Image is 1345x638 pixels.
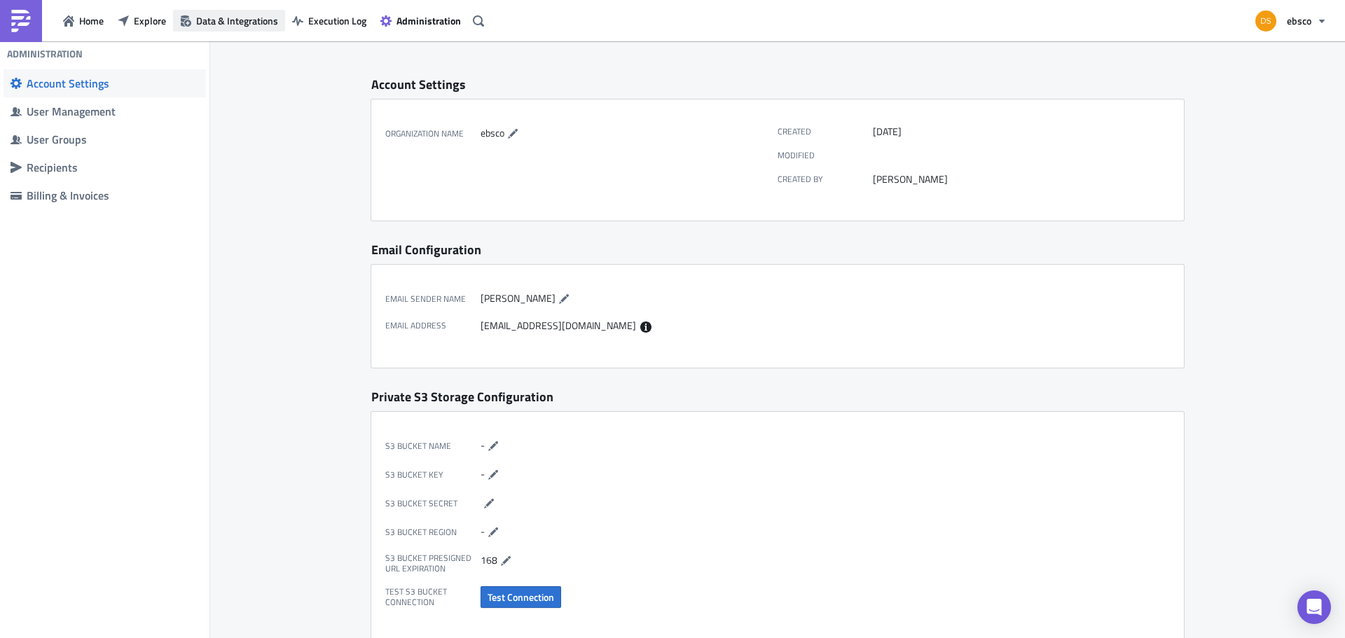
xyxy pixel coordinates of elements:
button: Execution Log [285,10,373,32]
span: 168 [481,552,497,567]
span: Test Connection [488,590,554,604]
span: ebsco [481,125,504,140]
div: Account Settings [371,76,1184,92]
button: Explore [111,10,173,32]
button: Data & Integrations [173,10,285,32]
h4: Administration [7,48,83,60]
div: Account Settings [27,76,199,90]
label: S3 Bucket Secret [385,495,481,512]
div: [PERSON_NAME] [873,173,1163,186]
button: Home [56,10,111,32]
span: - [481,466,485,480]
label: Modified [778,150,873,160]
label: S3 Bucket Presigned URL expiration [385,553,481,574]
img: PushMetrics [10,10,32,32]
label: Created by [778,173,873,186]
label: Created [778,125,873,138]
span: [PERSON_NAME] [481,290,556,305]
button: Administration [373,10,468,32]
button: ebsco [1247,6,1334,36]
label: Organization Name [385,125,481,142]
label: S3 Bucket Name [385,438,481,455]
div: Billing & Invoices [27,188,199,202]
span: Home [79,13,104,28]
label: Email Address [385,319,481,333]
label: Email Sender Name [385,291,481,307]
label: Test S3 Bucket Connection [385,586,481,608]
div: Private S3 Storage Configuration [371,389,1184,405]
div: Open Intercom Messenger [1297,590,1331,624]
span: - [481,523,485,538]
span: Data & Integrations [196,13,278,28]
img: Avatar [1254,9,1278,33]
div: User Groups [27,132,199,146]
div: Recipients [27,160,199,174]
label: S3 Bucket Region [385,524,481,541]
div: User Management [27,104,199,118]
span: Execution Log [308,13,366,28]
label: S3 Bucket Key [385,466,481,483]
time: 2025-01-13T18:40:13Z [873,125,902,138]
span: Explore [134,13,166,28]
span: - [481,437,485,452]
span: ebsco [1287,13,1311,28]
button: Test Connection [481,586,561,608]
div: Email Configuration [371,242,1184,258]
span: Administration [396,13,461,28]
div: [EMAIL_ADDRESS][DOMAIN_NAME] [481,319,771,333]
